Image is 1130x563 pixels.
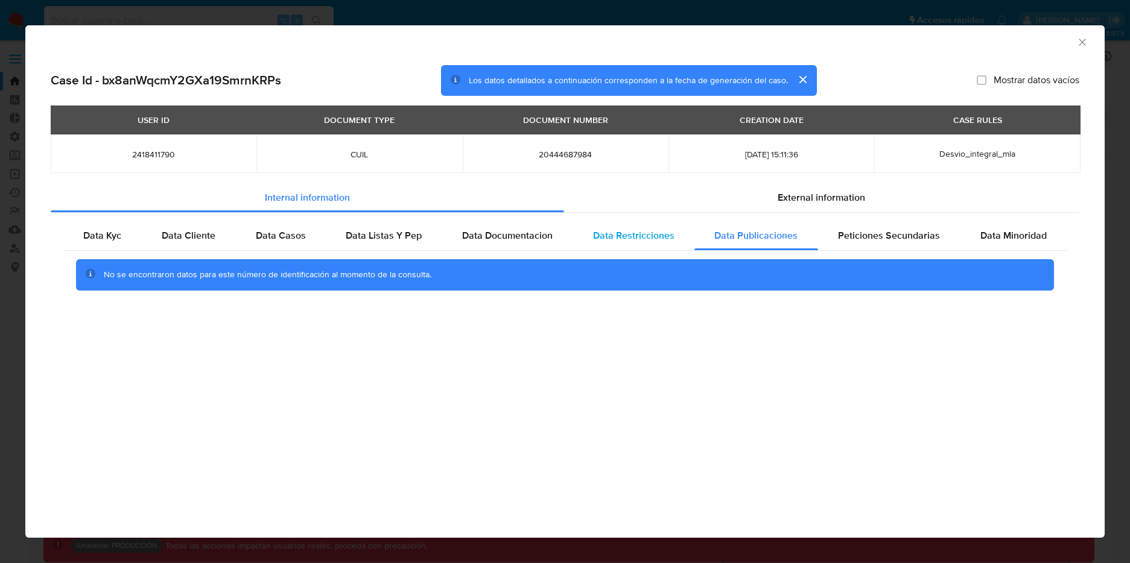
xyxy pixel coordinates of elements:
span: Data Listas Y Pep [346,228,422,242]
h2: Case Id - bx8anWqcmY2GXa19SmrnKRPs [51,72,281,88]
span: [DATE] 15:11:36 [683,149,860,160]
div: DOCUMENT NUMBER [516,110,615,130]
span: Data Casos [256,228,306,242]
span: External information [778,190,865,204]
button: Cerrar ventana [1076,36,1087,47]
span: Mostrar datos vacíos [994,74,1079,86]
button: cerrar [788,65,817,94]
span: CUIL [271,149,448,160]
span: Data Cliente [162,228,215,242]
div: CREATION DATE [732,110,811,130]
div: Detailed internal info [63,221,1067,250]
div: DOCUMENT TYPE [317,110,402,130]
div: Detailed info [51,183,1079,212]
div: closure-recommendation-modal [25,25,1105,538]
div: CASE RULES [946,110,1009,130]
span: 20444687984 [477,149,654,160]
div: USER ID [130,110,177,130]
span: Peticiones Secundarias [838,228,940,242]
span: Data Minoridad [980,228,1047,242]
span: Desvio_integral_mla [939,148,1015,160]
span: No se encontraron datos para este número de identificación al momento de la consulta. [104,268,431,280]
span: Data Kyc [83,228,121,242]
span: Data Publicaciones [714,228,798,242]
span: Internal information [265,190,350,204]
span: Data Documentacion [462,228,553,242]
input: Mostrar datos vacíos [977,75,986,85]
span: Los datos detallados a continuación corresponden a la fecha de generación del caso. [469,74,788,86]
span: Data Restricciones [593,228,675,242]
span: 2418411790 [65,149,242,160]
